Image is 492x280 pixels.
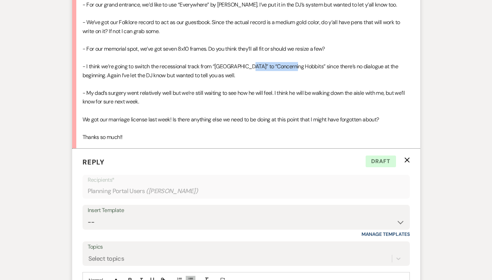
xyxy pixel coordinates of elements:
div: Select topics [88,254,124,263]
div: Insert Template [88,206,405,216]
p: Recipients* [88,176,405,184]
p: - I think we’re going to switch the recessional track from “[GEOGRAPHIC_DATA]” to “Concerning Hob... [83,62,410,80]
div: Planning Portal Users [88,184,405,198]
p: We got our marriage license last week! Is there anything else we need to be doing at this point t... [83,115,410,124]
span: Reply [83,158,105,167]
span: Draft [366,156,396,167]
p: - My dad’s surgery went relatively well but we’re still waiting to see how he will feel. I think ... [83,89,410,106]
p: - For our grand entrance, we’d like to use “Everywhere” by [PERSON_NAME]. I’ve put it in the DJ’s... [83,0,410,9]
p: - For our memorial spot, we’ve got seven 8x10 frames. Do you think they’ll all fit or should we r... [83,44,410,53]
p: Thanks so much!! [83,133,410,142]
a: Manage Templates [361,231,410,237]
p: - We’ve got our Folklore record to act as our guestbook. Since the actual record is a medium gold... [83,18,410,36]
label: Topics [88,242,405,252]
span: ( [PERSON_NAME] ) [146,187,198,196]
